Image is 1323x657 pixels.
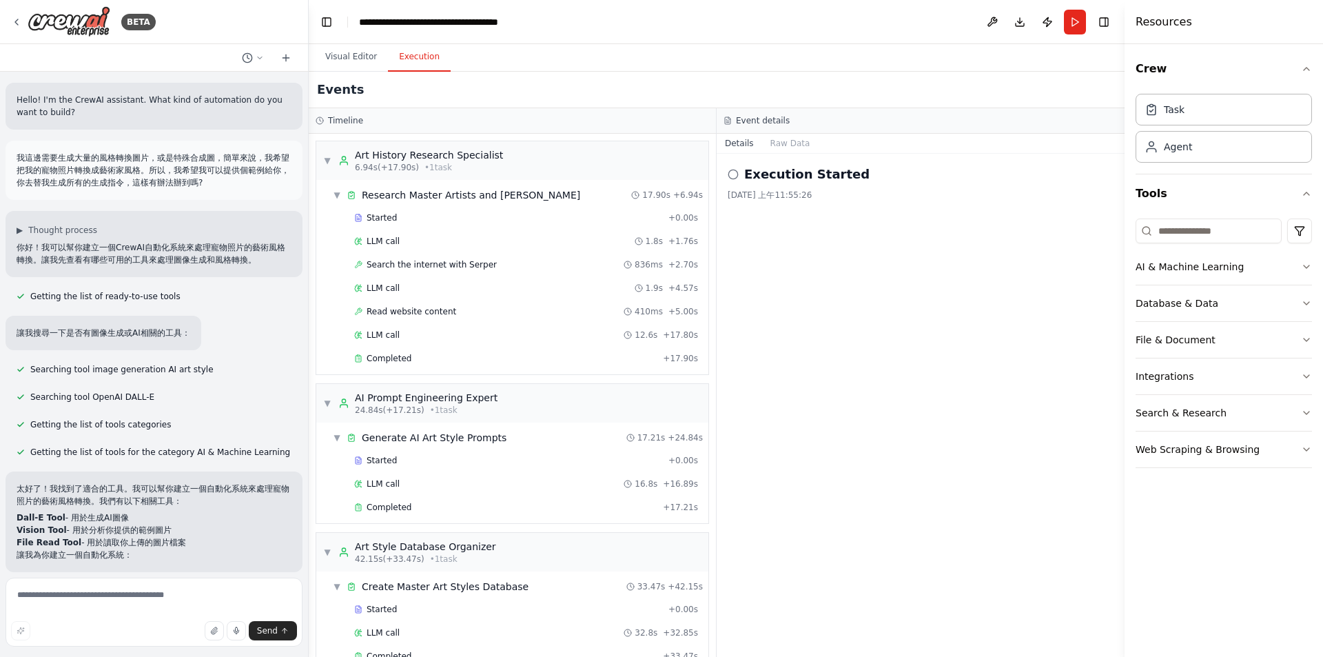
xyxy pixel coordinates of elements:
[30,291,181,302] span: Getting the list of ready-to-use tools
[1136,88,1312,174] div: Crew
[314,43,388,72] button: Visual Editor
[1164,140,1192,154] div: Agent
[367,455,397,466] span: Started
[663,330,698,341] span: + 17.80s
[17,524,291,536] li: - 用於分析你提供的範例圖片
[1164,103,1184,117] div: Task
[17,225,23,236] span: ▶
[1136,296,1218,310] div: Database & Data
[30,392,154,403] span: Searching tool OpenAI DALL-E
[355,405,424,416] span: 24.84s (+17.21s)
[1136,432,1312,467] button: Web Scraping & Browsing
[668,283,698,294] span: + 4.57s
[317,80,364,99] h2: Events
[367,259,497,270] span: Search the internet with Serper
[635,306,663,317] span: 410ms
[1136,333,1216,347] div: File & Document
[333,581,341,592] span: ▼
[668,306,698,317] span: + 5.00s
[17,538,81,547] strong: File Read Tool
[388,43,451,72] button: Execution
[1136,395,1312,431] button: Search & Research
[362,580,529,594] span: Create Master Art Styles Database
[236,50,269,66] button: Switch to previous chat
[367,212,397,223] span: Started
[28,6,110,37] img: Logo
[17,512,291,524] li: - 用於生成AI圖像
[249,621,297,640] button: Send
[17,152,291,189] p: 我這邊需要生成大量的風格轉換圖片，或是特殊合成圖，簡單來說，我希望把我的寵物照片轉換成藝術家風格。所以，我希望我可以提供個範例給你，你去替我生成所有的生成指令，這樣有辦法辦到嗎?
[744,165,870,184] h2: Execution Started
[668,581,703,592] span: + 42.15s
[1136,358,1312,394] button: Integrations
[323,398,331,409] span: ▼
[668,455,698,466] span: + 0.00s
[367,236,400,247] span: LLM call
[17,525,67,535] strong: Vision Tool
[1136,213,1312,479] div: Tools
[323,547,331,558] span: ▼
[1136,406,1227,420] div: Search & Research
[642,190,670,201] span: 17.90s
[367,353,411,364] span: Completed
[30,364,214,375] span: Searching tool image generation AI art style
[205,621,224,640] button: Upload files
[1136,50,1312,88] button: Crew
[1136,249,1312,285] button: AI & Machine Learning
[17,225,97,236] button: ▶Thought process
[17,513,65,523] strong: Dall-E Tool
[1136,443,1260,456] div: Web Scraping & Browsing
[367,330,400,341] span: LLM call
[30,419,171,430] span: Getting the list of tools categories
[17,241,291,266] p: 你好！我可以幫你建立一個CrewAI自動化系統來處理寵物照片的藝術風格轉換。讓我先查看有哪些可用的工具來處理圖像生成和風格轉換。
[673,190,703,201] span: + 6.94s
[668,604,698,615] span: + 0.00s
[637,432,666,443] span: 17.21s
[668,259,698,270] span: + 2.70s
[17,536,291,549] li: - 用於讀取你上傳的圖片檔案
[323,155,331,166] span: ▼
[275,50,297,66] button: Start a new chat
[355,148,503,162] div: Art History Research Specialist
[1136,14,1192,30] h4: Resources
[663,502,698,513] span: + 17.21s
[362,188,580,202] span: Research Master Artists and [PERSON_NAME]
[367,627,400,638] span: LLM call
[17,483,291,507] p: 太好了！我找到了適合的工具。我可以幫你建立一個自動化系統來處理寵物照片的藝術風格轉換。我們有以下相關工具：
[355,162,419,173] span: 6.94s (+17.90s)
[668,432,703,443] span: + 24.84s
[17,327,190,339] p: 讓我搜尋一下是否有圖像生成或AI相關的工具：
[30,447,290,458] span: Getting the list of tools for the category AI & Machine Learning
[430,554,458,565] span: • 1 task
[637,581,666,592] span: 33.47s
[717,134,762,153] button: Details
[663,478,698,489] span: + 16.89s
[736,115,790,126] h3: Event details
[367,502,411,513] span: Completed
[635,478,657,489] span: 16.8s
[367,604,397,615] span: Started
[1136,174,1312,213] button: Tools
[635,330,657,341] span: 12.6s
[1136,285,1312,321] button: Database & Data
[28,225,97,236] span: Thought process
[355,391,498,405] div: AI Prompt Engineering Expert
[762,134,819,153] button: Raw Data
[430,405,458,416] span: • 1 task
[11,621,30,640] button: Improve this prompt
[635,259,663,270] span: 836ms
[646,283,663,294] span: 1.9s
[668,212,698,223] span: + 0.00s
[663,353,698,364] span: + 17.90s
[359,15,498,29] nav: breadcrumb
[1136,322,1312,358] button: File & Document
[367,478,400,489] span: LLM call
[317,12,336,32] button: Hide left sidebar
[355,554,424,565] span: 42.15s (+33.47s)
[663,627,698,638] span: + 32.85s
[424,162,452,173] span: • 1 task
[227,621,246,640] button: Click to speak your automation idea
[333,190,341,201] span: ▼
[646,236,663,247] span: 1.8s
[728,190,1114,201] div: [DATE] 上午11:55:26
